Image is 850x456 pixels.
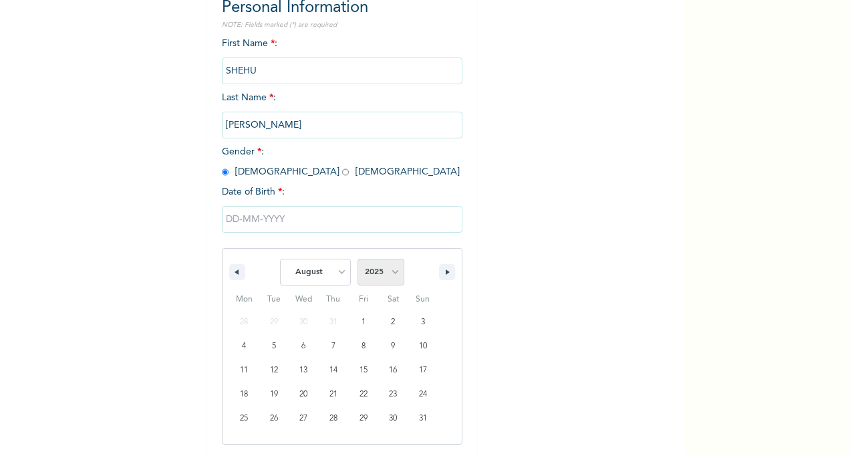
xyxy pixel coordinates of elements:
span: Gender : [DEMOGRAPHIC_DATA] [DEMOGRAPHIC_DATA] [222,147,460,177]
span: 11 [240,358,248,382]
span: 2 [391,310,395,334]
span: Last Name : [222,93,462,130]
button: 18 [229,382,259,407]
button: 29 [348,407,378,431]
button: 4 [229,334,259,358]
span: 14 [329,358,337,382]
span: Date of Birth : [222,185,285,199]
span: 28 [329,407,337,431]
button: 11 [229,358,259,382]
span: 1 [362,310,366,334]
span: 3 [421,310,425,334]
span: 24 [419,382,427,407]
button: 24 [408,382,438,407]
button: 26 [259,407,289,431]
button: 22 [348,382,378,407]
span: 30 [389,407,397,431]
span: 13 [299,358,307,382]
button: 12 [259,358,289,382]
button: 19 [259,382,289,407]
button: 5 [259,334,289,358]
span: 15 [360,358,368,382]
span: 26 [270,407,278,431]
input: DD-MM-YYYY [222,206,462,233]
input: Enter your first name [222,58,462,84]
button: 25 [229,407,259,431]
p: NOTE: Fields marked (*) are required [222,20,462,30]
button: 15 [348,358,378,382]
span: Tue [259,289,289,310]
span: 9 [391,334,395,358]
span: Sun [408,289,438,310]
span: 20 [299,382,307,407]
button: 16 [378,358,408,382]
span: 7 [331,334,335,358]
button: 3 [408,310,438,334]
span: 17 [419,358,427,382]
button: 8 [348,334,378,358]
button: 17 [408,358,438,382]
span: 27 [299,407,307,431]
button: 13 [289,358,319,382]
span: 16 [389,358,397,382]
button: 30 [378,407,408,431]
span: Wed [289,289,319,310]
span: 22 [360,382,368,407]
button: 28 [319,407,349,431]
span: 19 [270,382,278,407]
button: 6 [289,334,319,358]
span: 18 [240,382,248,407]
span: 6 [301,334,305,358]
button: 21 [319,382,349,407]
input: Enter your last name [222,112,462,138]
button: 7 [319,334,349,358]
span: 5 [272,334,276,358]
span: 29 [360,407,368,431]
span: 31 [419,407,427,431]
button: 14 [319,358,349,382]
button: 2 [378,310,408,334]
span: 10 [419,334,427,358]
span: 23 [389,382,397,407]
button: 1 [348,310,378,334]
span: 21 [329,382,337,407]
button: 20 [289,382,319,407]
span: 8 [362,334,366,358]
button: 9 [378,334,408,358]
button: 10 [408,334,438,358]
button: 23 [378,382,408,407]
span: Sat [378,289,408,310]
span: 12 [270,358,278,382]
span: Thu [319,289,349,310]
span: Fri [348,289,378,310]
span: Mon [229,289,259,310]
span: 4 [242,334,246,358]
span: First Name : [222,39,462,76]
button: 27 [289,407,319,431]
button: 31 [408,407,438,431]
span: 25 [240,407,248,431]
